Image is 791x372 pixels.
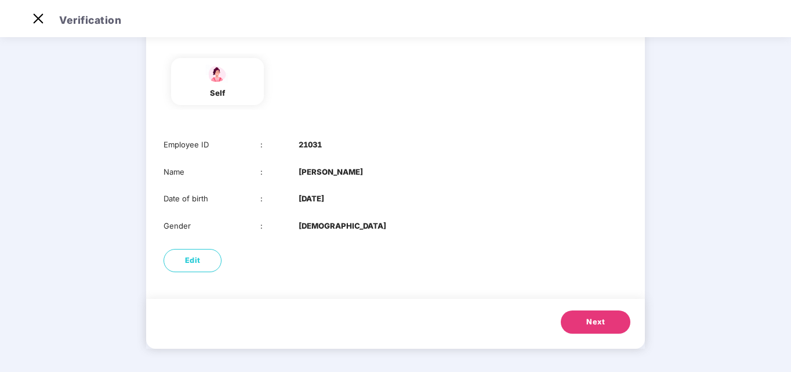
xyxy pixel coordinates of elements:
button: Next [561,310,630,334]
div: Employee ID [164,139,260,151]
b: [DATE] [299,193,324,205]
b: [DEMOGRAPHIC_DATA] [299,220,386,232]
span: Next [586,316,605,328]
div: : [260,139,299,151]
div: Date of birth [164,193,260,205]
div: Name [164,166,260,178]
b: [PERSON_NAME] [299,166,363,178]
button: Edit [164,249,222,272]
b: 21031 [299,139,322,151]
div: Gender [164,220,260,232]
span: Edit [185,255,201,266]
div: : [260,193,299,205]
div: self [203,87,232,99]
div: : [260,166,299,178]
div: : [260,220,299,232]
img: svg+xml;base64,PHN2ZyBpZD0iU3BvdXNlX2ljb24iIHhtbG5zPSJodHRwOi8vd3d3LnczLm9yZy8yMDAwL3N2ZyIgd2lkdG... [203,64,232,84]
